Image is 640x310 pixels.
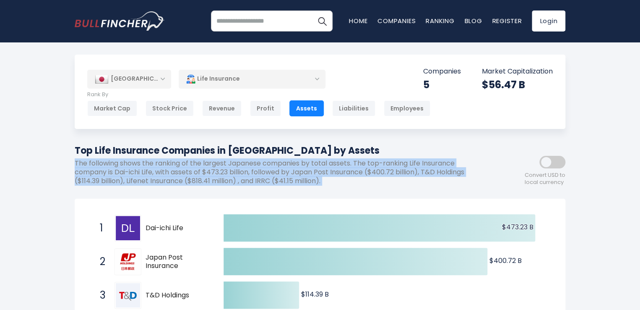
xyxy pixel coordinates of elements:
[502,222,533,232] text: $473.23 B
[377,16,416,25] a: Companies
[489,256,522,265] text: $400.72 B
[87,91,430,98] p: Rank By
[250,100,281,116] div: Profit
[146,100,194,116] div: Stock Price
[116,216,140,240] img: Dai-ichi Life
[349,16,367,25] a: Home
[146,253,209,271] span: Japan Post Insurance
[301,289,329,299] text: $114.39 B
[423,78,461,91] div: 5
[332,100,375,116] div: Liabilities
[146,224,209,233] span: Dai-ichi Life
[87,100,137,116] div: Market Cap
[96,255,104,269] span: 2
[87,70,171,88] div: [GEOGRAPHIC_DATA]
[532,11,565,32] a: Login
[289,100,324,116] div: Assets
[75,144,490,158] h1: Top Life Insurance Companies in [GEOGRAPHIC_DATA] by Assets
[202,100,242,116] div: Revenue
[179,69,325,89] div: Life Insurance
[426,16,454,25] a: Ranking
[96,288,104,302] span: 3
[464,16,482,25] a: Blog
[482,78,553,91] div: $56.47 B
[146,291,209,300] span: T&D Holdings
[482,67,553,76] p: Market Capitalization
[75,11,165,31] img: bullfincher logo
[312,11,333,32] button: Search
[525,172,565,186] span: Convert USD to local currency
[492,16,522,25] a: Register
[423,67,461,76] p: Companies
[96,221,104,235] span: 1
[384,100,430,116] div: Employees
[75,11,165,31] a: Go to homepage
[116,283,140,307] img: T&D Holdings
[116,250,140,274] img: Japan Post Insurance
[75,159,490,185] p: The following shows the ranking of the largest Japanese companies by total assets. The top-rankin...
